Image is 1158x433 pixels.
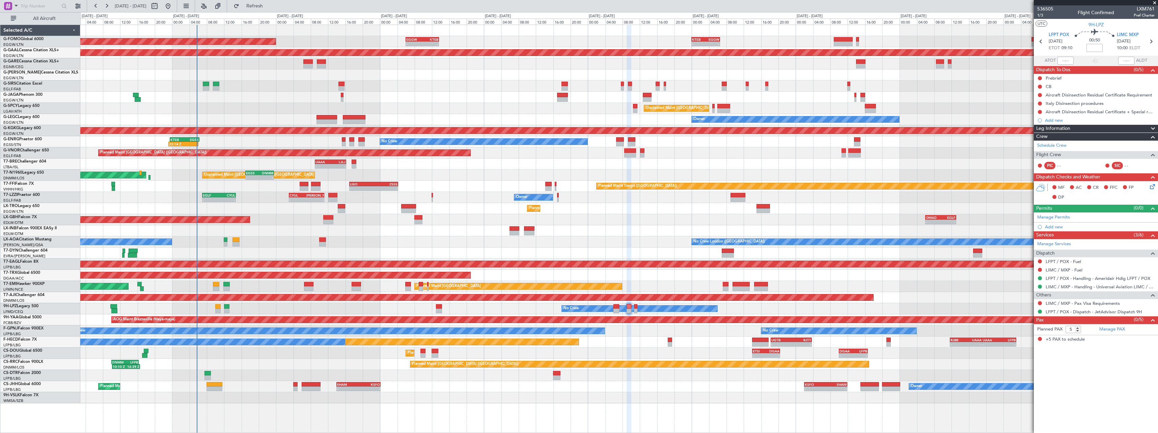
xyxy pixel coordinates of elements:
[3,76,24,81] a: EGGW/LTN
[3,104,39,108] a: G-SPCYLegacy 650
[999,338,1016,342] div: LFPB
[315,164,331,168] div: -
[3,59,59,63] a: G-GARECessna Citation XLS+
[706,37,719,41] div: EGGW
[830,19,848,25] div: 08:00
[1117,38,1131,45] span: [DATE]
[3,70,78,75] a: G-[PERSON_NAME]Cessna Citation XLS
[3,249,48,253] a: T7-DYNChallenger 604
[791,342,811,346] div: -
[3,204,39,208] a: LX-TROLegacy 650
[791,338,811,342] div: RJTT
[3,37,21,41] span: G-FOMO
[3,265,21,270] a: LFPB/LBG
[1037,12,1053,18] span: 1/3
[3,48,59,52] a: G-GAALCessna Citation XLS+
[382,137,397,147] div: No Crew
[315,160,331,164] div: UAAA
[3,249,19,253] span: T7-DYN
[3,393,38,397] a: 9H-VSLKFalcon 7X
[3,115,39,119] a: G-LEGCLegacy 600
[926,220,941,224] div: -
[778,19,796,25] div: 20:00
[3,271,17,275] span: T7-TRX
[103,19,120,25] div: 08:00
[331,160,346,164] div: LJLJ
[1117,45,1128,52] span: 10:00
[1004,13,1030,19] div: [DATE] - [DATE]
[1089,37,1100,44] span: 00:50
[983,338,999,342] div: UAAA
[3,98,24,103] a: EGGW/LTN
[3,126,41,130] a: G-KGKGLegacy 600
[86,19,103,25] div: 04:00
[1134,12,1155,18] span: Pref Charter
[796,19,813,25] div: 00:00
[1076,184,1082,191] span: AC
[1049,38,1063,45] span: [DATE]
[950,338,966,342] div: RJBB
[381,13,407,19] div: [DATE] - [DATE]
[3,349,19,353] span: CS-DOU
[1134,316,1143,323] span: (0/5)
[100,148,206,158] div: Planned Maint [GEOGRAPHIC_DATA] ([GEOGRAPHIC_DATA])
[3,393,20,397] span: 9H-VSLK
[1046,109,1155,115] div: Aircraft Disinsection Residual Certificate + Special request
[1046,284,1155,290] a: LIMC / MXP - Handling - Universal Aviation LIMC / MXP
[693,114,705,124] div: Owner
[501,19,519,25] div: 04:00
[3,176,24,181] a: DNMM/LOS
[306,198,324,202] div: -
[230,1,271,11] button: Refresh
[3,160,46,164] a: T7-BREChallenger 604
[536,19,553,25] div: 12:00
[1036,133,1048,141] span: Crew
[571,19,588,25] div: 20:00
[484,19,501,25] div: 00:00
[966,338,982,342] div: UAAA
[1046,267,1082,273] a: LIMC / MXP - Fuel
[184,142,198,146] div: -
[3,148,20,152] span: G-VNOR
[7,13,73,24] button: All Aircraft
[1037,5,1053,12] span: 536505
[900,19,917,25] div: 00:00
[1117,32,1139,38] span: LIMC MXP
[374,182,397,186] div: ZSSS
[3,254,45,259] a: EVRA/[PERSON_NAME]
[331,164,346,168] div: -
[674,19,692,25] div: 20:00
[934,19,952,25] div: 08:00
[646,103,755,113] div: Unplanned Maint [GEOGRAPHIC_DATA] ([PERSON_NAME] Intl)
[207,19,224,25] div: 08:00
[3,360,18,364] span: CS-RRC
[692,37,706,41] div: KTEB
[1003,19,1021,25] div: 00:00
[1134,204,1143,211] span: (0/0)
[657,19,674,25] div: 16:00
[3,131,24,136] a: EGGW/LTN
[3,237,19,241] span: LX-AOA
[3,226,57,230] a: LX-INBFalcon 900EX EASy II
[3,242,43,248] a: [PERSON_NAME]/QSA
[1061,45,1072,52] span: 09:10
[3,260,38,264] a: T7-EAGLFalcon 8X
[3,87,21,92] a: EGLF/FAB
[422,42,438,46] div: -
[3,165,19,170] a: LTBA/ISL
[744,19,761,25] div: 12:00
[771,342,791,346] div: -
[950,342,966,346] div: -
[3,320,21,325] a: FCBB/BZV
[138,19,155,25] div: 16:00
[1037,241,1071,248] a: Manage Services
[155,19,172,25] div: 20:00
[3,237,52,241] a: LX-AOACitation Mustang
[1129,45,1140,52] span: ELDT
[3,382,41,386] a: CS-JHHGlobal 6000
[3,193,17,197] span: T7-LZZI
[1036,125,1070,133] span: Leg Information
[966,342,982,346] div: -
[3,304,38,308] a: 9H-LPZLegacy 500
[328,19,345,25] div: 12:00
